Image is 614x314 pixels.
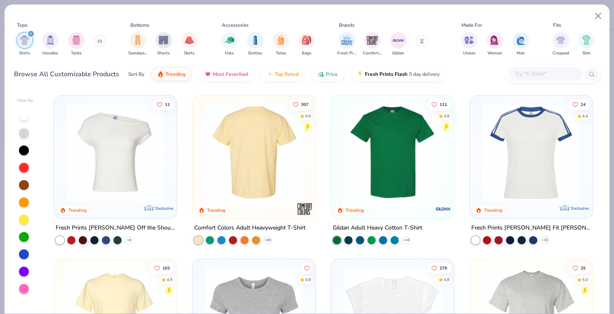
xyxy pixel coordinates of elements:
[127,238,131,243] span: + 6
[513,32,529,56] button: filter button
[128,70,144,78] div: Sort By
[341,34,353,47] img: Fresh Prints Image
[251,35,260,45] img: Bottles Image
[553,32,569,56] div: filter for Cropped
[490,35,500,45] img: Women Image
[461,32,478,56] div: filter for Unisex
[72,35,81,45] img: Tanks Image
[181,32,198,56] div: filter for Skirts
[184,50,195,56] span: Skirts
[165,102,169,106] span: 11
[582,50,590,56] span: Slim
[582,35,591,45] img: Slim Image
[443,277,449,283] div: 4.8
[513,32,529,56] div: filter for Men
[128,50,147,56] span: Sweatpants
[165,71,186,77] span: Trending
[390,32,407,56] div: filter for Gildan
[357,71,363,77] img: flash.gif
[311,67,344,81] button: Price
[302,50,311,56] span: Bags
[478,104,584,202] img: e5540c4d-e74a-4e58-9a52-192fe86bec9f
[461,32,478,56] button: filter button
[264,238,271,243] span: + 60
[225,35,234,45] img: Hats Image
[128,32,147,56] div: filter for Sweatpants
[556,35,565,45] img: Cropped Image
[155,206,173,211] span: Exclusive
[155,32,172,56] div: filter for Shorts
[17,21,28,29] div: Tops
[409,70,440,79] span: 5 day delivery
[351,67,446,81] button: Fresh Prints Flash5 day delivery
[299,32,315,56] div: filter for Bags
[302,35,311,45] img: Bags Image
[580,266,585,270] span: 25
[152,98,174,110] button: Like
[16,32,33,56] button: filter button
[213,71,248,77] span: Most Favorited
[225,50,234,56] span: Hats
[296,201,313,217] img: Comfort Colors logo
[56,223,175,233] div: Fresh Prints [PERSON_NAME] Off the Shoulder Top
[582,277,588,283] div: 5.0
[363,32,382,56] div: filter for Comfort Colors
[267,71,273,77] img: TopRated.gif
[590,8,606,24] button: Close
[71,50,82,56] span: Tanks
[392,50,404,56] span: Gildan
[276,50,286,56] span: Totes
[471,223,591,233] div: Fresh Prints [PERSON_NAME] Fit [PERSON_NAME] Shirt with Stripes
[487,32,503,56] button: filter button
[307,104,414,202] img: 029b8af0-80e6-406f-9fdc-fdf898547912
[365,71,407,77] span: Fresh Prints Flash
[198,67,254,81] button: Most Favorited
[68,32,85,56] div: filter for Tanks
[439,102,447,106] span: 111
[42,32,59,56] button: filter button
[42,50,58,56] span: Hoodies
[443,113,449,119] div: 4.8
[130,21,149,29] div: Bottoms
[16,32,33,56] div: filter for Shirts
[514,69,577,79] input: Try "T-Shirt"
[247,32,263,56] div: filter for Bottles
[14,69,119,79] div: Browse All Customizable Products
[487,32,503,56] div: filter for Women
[337,50,356,56] span: Fresh Prints
[464,35,474,45] img: Unisex Image
[222,21,249,29] div: Accessories
[392,34,405,47] img: Gildan Image
[337,32,356,56] button: filter button
[62,104,169,202] img: a1c94bf0-cbc2-4c5c-96ec-cab3b8502a7f
[42,32,59,56] div: filter for Hoodies
[185,35,194,45] img: Skirts Image
[427,98,451,110] button: Like
[194,223,306,233] div: Comfort Colors Adult Heavyweight T-Shirt
[201,104,307,202] img: e55d29c3-c55d-459c-bfd9-9b1c499ab3c6
[571,206,589,211] span: Exclusive
[169,104,275,202] img: 89f4990a-e188-452c-92a7-dc547f941a57
[301,102,308,106] span: 307
[363,32,382,56] button: filter button
[155,32,172,56] button: filter button
[205,71,211,77] img: most_fav.gif
[301,262,312,274] button: Like
[366,34,379,47] img: Comfort Colors Image
[181,32,198,56] button: filter button
[553,50,569,56] span: Cropped
[578,32,595,56] div: filter for Slim
[159,35,168,45] img: Shorts Image
[221,32,238,56] div: filter for Hats
[541,238,548,243] span: + 15
[305,277,311,283] div: 4.8
[17,98,33,104] div: Filter By
[427,262,451,274] button: Like
[20,35,29,45] img: Shirts Image
[517,50,525,56] span: Men
[247,32,263,56] button: filter button
[553,21,561,29] div: Fits
[582,113,588,119] div: 4.4
[461,21,482,29] div: Made For
[553,32,569,56] button: filter button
